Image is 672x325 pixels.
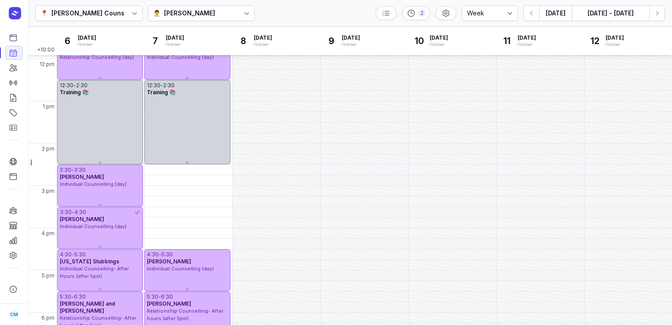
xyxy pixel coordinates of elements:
div: 4:30 [60,251,72,258]
div: 3:30 [60,209,72,216]
div: [PERSON_NAME] [164,8,215,18]
div: 6:30 [74,293,86,300]
span: [PERSON_NAME] [60,174,104,180]
span: [DATE] [518,34,536,41]
div: October [606,41,624,48]
div: - [72,209,74,216]
button: [DATE] - [DATE] [572,5,649,21]
div: 2:30 [163,82,175,89]
div: 👨‍⚕️ [153,8,161,18]
span: Individual Counselling (day) [60,181,127,187]
span: 2 pm [42,145,55,152]
span: 12 pm [40,61,55,68]
span: [DATE] [166,34,184,41]
div: October [254,41,272,48]
span: 4 pm [41,230,55,237]
span: [DATE] [254,34,272,41]
div: 8 [236,34,250,48]
div: 2 [418,10,425,17]
div: 3:30 [74,166,86,174]
span: [PERSON_NAME] and [PERSON_NAME] [60,300,115,314]
span: [DATE] [430,34,448,41]
div: 📍 [40,8,48,18]
div: 4:30 [74,209,86,216]
div: October [430,41,448,48]
span: Training 📚 [60,89,89,96]
div: - [158,293,161,300]
div: 2:30 [60,166,71,174]
div: 12:30 [147,82,161,89]
span: Individual Counselling- After Hours (after 5pm) [60,266,129,279]
div: October [518,41,536,48]
div: 12:30 [60,82,73,89]
div: 11 [500,34,514,48]
div: - [73,82,76,89]
div: - [161,82,163,89]
span: [US_STATE] Stubbings [60,258,119,265]
div: - [72,251,74,258]
span: [PERSON_NAME] [60,216,104,222]
div: - [159,251,161,258]
span: Individual Counselling (day) [147,54,214,60]
div: October [78,41,96,48]
span: 3 pm [41,188,55,195]
span: [DATE] [78,34,96,41]
span: [DATE] [606,34,624,41]
div: [PERSON_NAME] Counselling [51,8,142,18]
div: 2:30 [76,82,88,89]
div: - [71,166,74,174]
span: Relationship Counselling (day) [60,54,134,60]
span: [PERSON_NAME] [147,300,191,307]
span: Individual Counselling (day) [147,266,214,272]
div: 4:30 [147,251,159,258]
span: [DATE] [342,34,360,41]
button: [DATE] [539,5,572,21]
span: [PERSON_NAME] [147,258,191,265]
span: Training 📚 [147,89,176,96]
span: +10:00 [37,46,56,55]
div: October [166,41,184,48]
div: 6:30 [161,293,173,300]
div: 5:30 [161,251,173,258]
div: October [342,41,360,48]
span: Individual Counselling (day) [60,223,127,229]
div: 5:30 [74,251,86,258]
div: 9 [324,34,338,48]
span: 6 pm [41,314,55,321]
div: 7 [148,34,162,48]
span: 5 pm [42,272,55,279]
div: 5:30 [60,293,71,300]
div: 5:30 [147,293,158,300]
span: 1 pm [43,103,55,110]
div: 6 [60,34,74,48]
div: - [71,293,74,300]
span: CM [10,309,18,320]
div: 10 [412,34,426,48]
span: Relationship Counselling- After hours (after 5pm) [147,308,223,321]
div: 12 [588,34,602,48]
